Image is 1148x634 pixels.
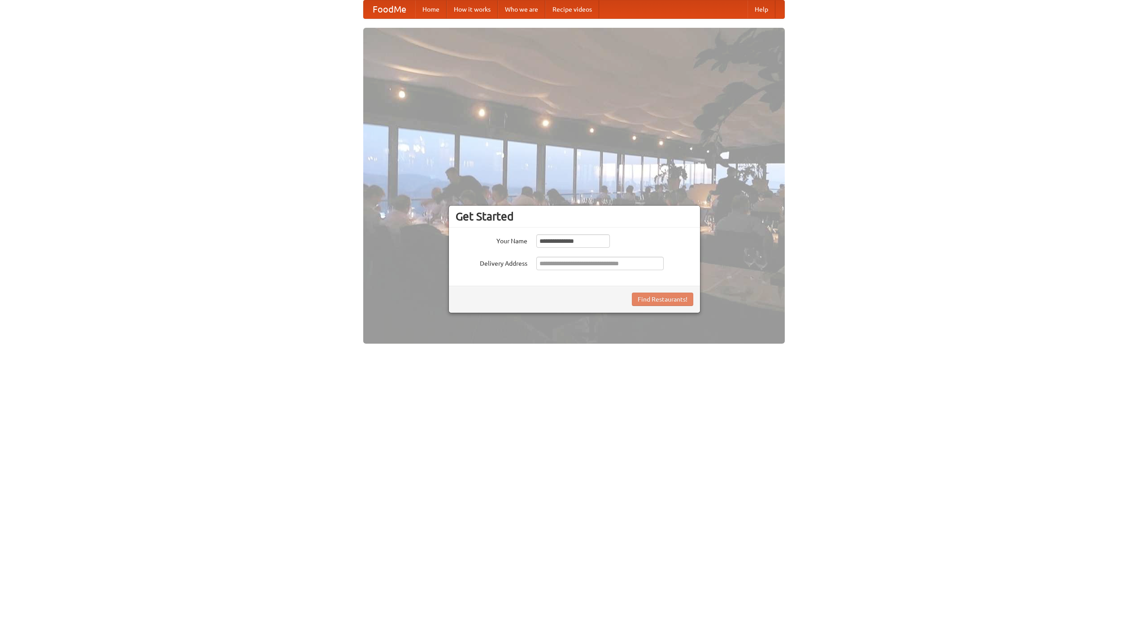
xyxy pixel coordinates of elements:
a: Recipe videos [545,0,599,18]
h3: Get Started [456,210,693,223]
a: FoodMe [364,0,415,18]
label: Delivery Address [456,257,527,268]
a: Who we are [498,0,545,18]
label: Your Name [456,234,527,246]
button: Find Restaurants! [632,293,693,306]
a: Help [748,0,775,18]
a: Home [415,0,447,18]
a: How it works [447,0,498,18]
